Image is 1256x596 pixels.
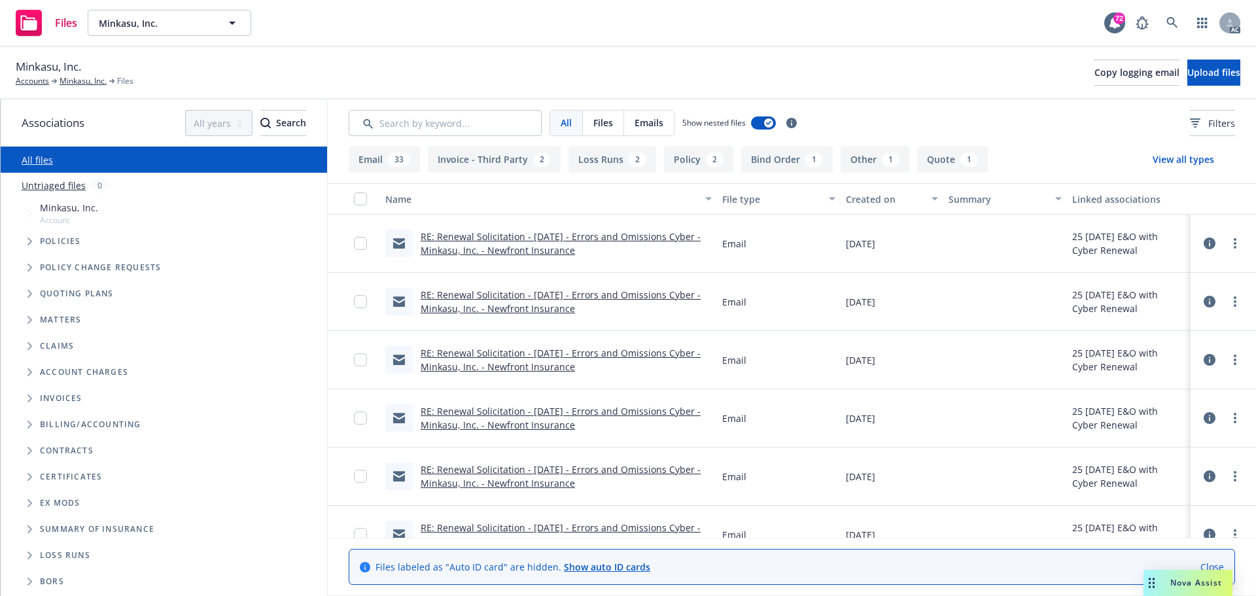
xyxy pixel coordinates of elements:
[722,192,821,206] div: File type
[354,412,367,425] input: Toggle Row Selected
[1072,463,1185,490] div: 25 [DATE] E&O with Cyber Renewal
[917,147,988,173] button: Quote
[421,289,701,315] a: RE: Renewal Solicitation - [DATE] - Errors and Omissions Cyber - Minkasu, Inc. - Newfront Insurance
[1159,10,1185,36] a: Search
[722,470,746,483] span: Email
[1189,10,1215,36] a: Switch app
[1094,66,1179,79] span: Copy logging email
[354,353,367,366] input: Toggle Row Selected
[1227,410,1243,426] a: more
[1187,66,1240,79] span: Upload files
[533,152,551,167] div: 2
[421,463,701,489] a: RE: Renewal Solicitation - [DATE] - Errors and Omissions Cyber - Minkasu, Inc. - Newfront Insurance
[260,111,306,135] div: Search
[40,499,80,507] span: Ex Mods
[1072,288,1185,315] div: 25 [DATE] E&O with Cyber Renewal
[1094,60,1179,86] button: Copy logging email
[805,152,823,167] div: 1
[1072,404,1185,432] div: 25 [DATE] E&O with Cyber Renewal
[682,117,746,128] span: Show nested files
[40,473,102,481] span: Certificates
[260,110,306,136] button: SearchSearch
[40,394,82,402] span: Invoices
[629,152,646,167] div: 2
[354,192,367,205] input: Select all
[722,412,746,425] span: Email
[1072,521,1185,548] div: 25 [DATE] E&O with Cyber Renewal
[1190,110,1235,136] button: Filters
[354,295,367,308] input: Toggle Row Selected
[841,147,909,173] button: Other
[40,237,81,245] span: Policies
[380,183,717,215] button: Name
[722,528,746,542] span: Email
[1143,570,1160,596] div: Drag to move
[40,316,81,324] span: Matters
[846,353,875,367] span: [DATE]
[664,147,733,173] button: Policy
[1,198,327,412] div: Tree Example
[1132,147,1235,173] button: View all types
[943,183,1067,215] button: Summary
[846,295,875,309] span: [DATE]
[40,264,161,272] span: Policy change requests
[1170,577,1222,588] span: Nova Assist
[722,353,746,367] span: Email
[40,447,94,455] span: Contracts
[349,110,542,136] input: Search by keyword...
[706,152,724,167] div: 2
[40,290,114,298] span: Quoting plans
[1208,116,1235,130] span: Filters
[1190,116,1235,130] span: Filters
[40,421,141,429] span: Billing/Accounting
[1200,560,1224,574] a: Close
[428,147,561,173] button: Invoice - Third Party
[1227,294,1243,309] a: more
[421,521,701,548] a: RE: Renewal Solicitation - [DATE] - Errors and Omissions Cyber - Minkasu, Inc. - Newfront Insurance
[635,116,663,130] span: Emails
[846,192,924,206] div: Created on
[40,525,154,533] span: Summary of insurance
[354,528,367,541] input: Toggle Row Selected
[1227,527,1243,542] a: more
[1072,192,1185,206] div: Linked associations
[421,230,701,256] a: RE: Renewal Solicitation - [DATE] - Errors and Omissions Cyber - Minkasu, Inc. - Newfront Insurance
[354,237,367,250] input: Toggle Row Selected
[421,405,701,431] a: RE: Renewal Solicitation - [DATE] - Errors and Omissions Cyber - Minkasu, Inc. - Newfront Insurance
[375,560,650,574] span: Files labeled as "Auto ID card" are hidden.
[1113,12,1125,24] div: 72
[1129,10,1155,36] a: Report a Bug
[846,237,875,251] span: [DATE]
[117,75,133,87] span: Files
[260,118,271,128] svg: Search
[40,578,64,586] span: BORs
[16,75,49,87] a: Accounts
[1227,352,1243,368] a: more
[882,152,899,167] div: 1
[99,16,212,30] span: Minkasu, Inc.
[40,215,98,226] span: Account
[60,75,107,87] a: Minkasu, Inc.
[385,192,697,206] div: Name
[1187,60,1240,86] button: Upload files
[40,552,90,559] span: Loss Runs
[10,5,82,41] a: Files
[564,561,650,573] a: Show auto ID cards
[593,116,613,130] span: Files
[846,528,875,542] span: [DATE]
[88,10,251,36] button: Minkasu, Inc.
[388,152,410,167] div: 33
[722,295,746,309] span: Email
[40,368,128,376] span: Account charges
[741,147,833,173] button: Bind Order
[949,192,1047,206] div: Summary
[22,154,53,166] a: All files
[1072,230,1185,257] div: 25 [DATE] E&O with Cyber Renewal
[841,183,943,215] button: Created on
[1067,183,1191,215] button: Linked associations
[22,179,86,192] a: Untriaged files
[91,178,109,193] div: 0
[846,470,875,483] span: [DATE]
[349,147,420,173] button: Email
[1072,346,1185,374] div: 25 [DATE] E&O with Cyber Renewal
